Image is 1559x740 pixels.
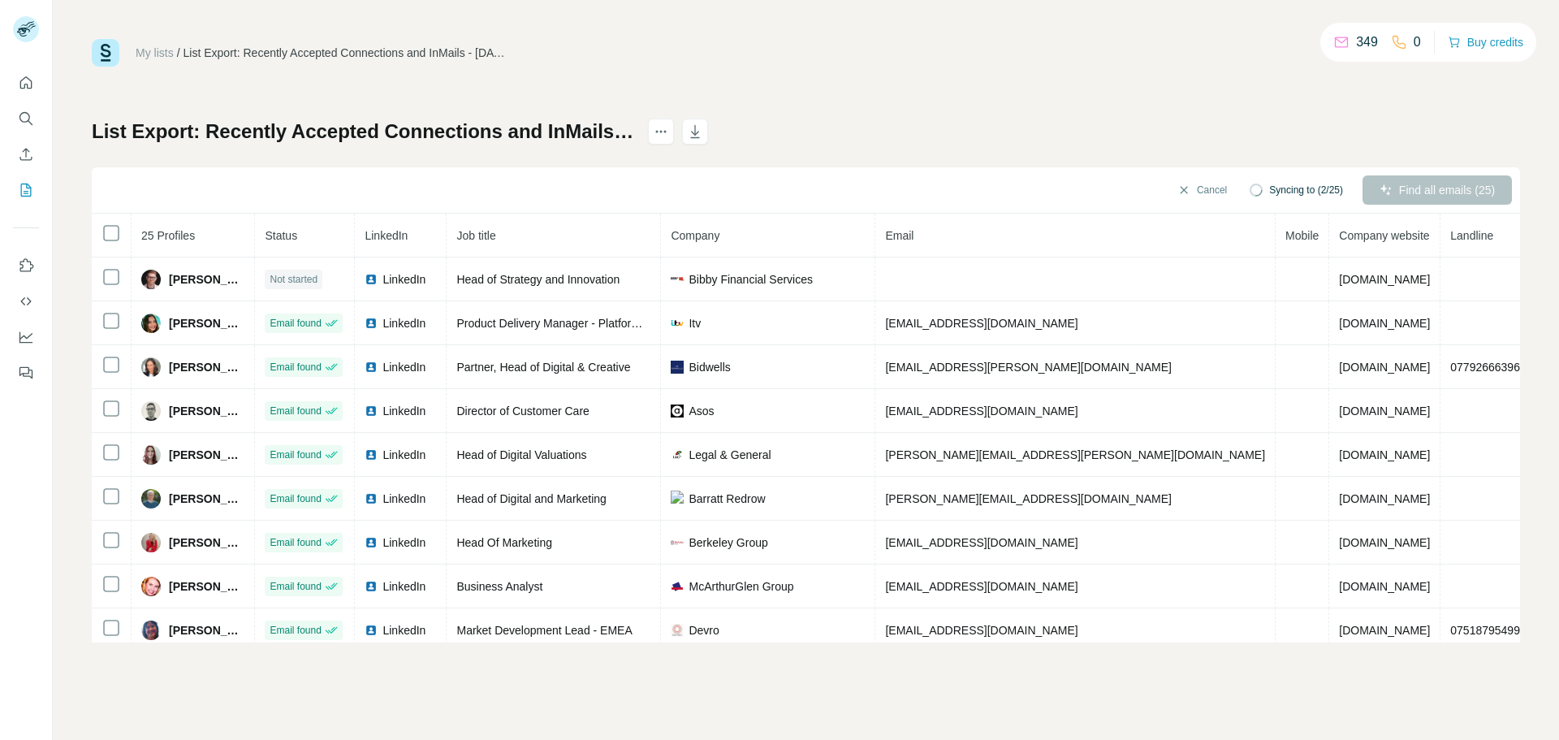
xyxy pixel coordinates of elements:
[1269,183,1343,197] span: Syncing to (2/25)
[671,624,684,637] img: company-logo
[689,534,767,551] span: Berkeley Group
[1339,405,1430,418] span: [DOMAIN_NAME]
[1339,536,1430,549] span: [DOMAIN_NAME]
[92,39,119,67] img: Surfe Logo
[169,359,244,375] span: [PERSON_NAME]
[169,491,244,507] span: [PERSON_NAME]
[270,535,321,550] span: Email found
[270,272,317,287] span: Not started
[169,622,244,638] span: [PERSON_NAME]
[648,119,674,145] button: actions
[1450,361,1520,374] span: 07792666396
[169,447,244,463] span: [PERSON_NAME]
[365,273,378,286] img: LinkedIn logo
[885,229,913,242] span: Email
[270,316,321,331] span: Email found
[1450,229,1493,242] span: Landline
[382,359,425,375] span: LinkedIn
[141,489,161,508] img: Avatar
[13,358,39,387] button: Feedback
[689,403,714,419] span: Asos
[270,360,321,374] span: Email found
[456,536,552,549] span: Head Of Marketing
[456,229,495,242] span: Job title
[177,45,180,61] li: /
[169,578,244,595] span: [PERSON_NAME]
[885,448,1265,461] span: [PERSON_NAME][EMAIL_ADDRESS][PERSON_NAME][DOMAIN_NAME]
[1339,317,1430,330] span: [DOMAIN_NAME]
[365,492,378,505] img: LinkedIn logo
[689,315,701,331] span: Itv
[1339,361,1430,374] span: [DOMAIN_NAME]
[184,45,508,61] div: List Export: Recently Accepted Connections and InMails - [DATE] 15:14
[456,492,606,505] span: Head of Digital and Marketing
[456,624,632,637] span: Market Development Lead - EMEA
[1166,175,1238,205] button: Cancel
[365,448,378,461] img: LinkedIn logo
[365,405,378,418] img: LinkedIn logo
[1285,229,1319,242] span: Mobile
[671,277,684,281] img: company-logo
[671,229,719,242] span: Company
[141,229,195,242] span: 25 Profiles
[13,287,39,316] button: Use Surfe API
[1339,448,1430,461] span: [DOMAIN_NAME]
[456,448,586,461] span: Head of Digital Valuations
[671,448,684,461] img: company-logo
[136,46,174,59] a: My lists
[456,361,630,374] span: Partner, Head of Digital & Creative
[13,104,39,133] button: Search
[141,270,161,289] img: Avatar
[141,314,161,333] img: Avatar
[689,271,813,288] span: Bibby Financial Services
[382,534,425,551] span: LinkedIn
[456,273,620,286] span: Head of Strategy and Innovation
[141,401,161,421] img: Avatar
[885,536,1077,549] span: [EMAIL_ADDRESS][DOMAIN_NAME]
[365,580,378,593] img: LinkedIn logo
[885,361,1171,374] span: [EMAIL_ADDRESS][PERSON_NAME][DOMAIN_NAME]
[885,492,1171,505] span: [PERSON_NAME][EMAIL_ADDRESS][DOMAIN_NAME]
[1339,229,1429,242] span: Company website
[671,405,684,418] img: company-logo
[382,403,425,419] span: LinkedIn
[1339,580,1430,593] span: [DOMAIN_NAME]
[270,448,321,462] span: Email found
[169,534,244,551] span: [PERSON_NAME]
[365,624,378,637] img: LinkedIn logo
[270,491,321,506] span: Email found
[1356,32,1378,52] p: 349
[1414,32,1421,52] p: 0
[671,491,684,507] img: company-logo
[270,623,321,638] span: Email found
[382,271,425,288] span: LinkedIn
[671,536,684,549] img: company-logo
[270,404,321,418] span: Email found
[671,317,684,330] img: company-logo
[365,536,378,549] img: LinkedIn logo
[169,271,244,288] span: [PERSON_NAME]
[1448,31,1523,54] button: Buy credits
[885,580,1077,593] span: [EMAIL_ADDRESS][DOMAIN_NAME]
[1339,492,1430,505] span: [DOMAIN_NAME]
[885,624,1077,637] span: [EMAIL_ADDRESS][DOMAIN_NAME]
[13,68,39,97] button: Quick start
[689,578,793,595] span: McArthurGlen Group
[141,577,161,596] img: Avatar
[13,251,39,280] button: Use Surfe on LinkedIn
[671,361,684,374] img: company-logo
[1450,624,1520,637] span: 07518795499
[689,491,765,507] span: Barratt Redrow
[689,359,730,375] span: Bidwells
[141,621,161,640] img: Avatar
[382,315,425,331] span: LinkedIn
[13,140,39,169] button: Enrich CSV
[365,317,378,330] img: LinkedIn logo
[456,317,720,330] span: Product Delivery Manager - Platform and Messaging
[456,405,589,418] span: Director of Customer Care
[382,622,425,638] span: LinkedIn
[365,229,408,242] span: LinkedIn
[671,580,684,593] img: company-logo
[13,175,39,205] button: My lists
[169,315,244,331] span: [PERSON_NAME]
